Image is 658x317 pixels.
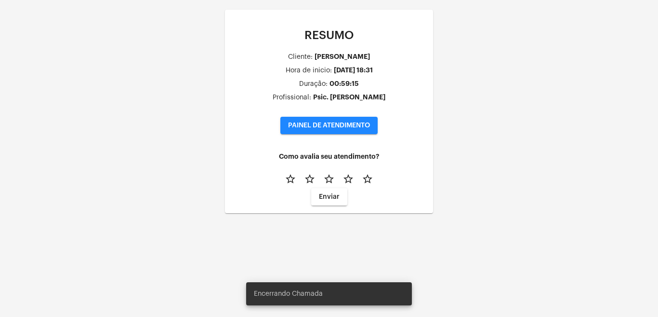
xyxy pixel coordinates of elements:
[299,81,328,88] div: Duração:
[319,193,340,200] span: Enviar
[254,289,323,299] span: Encerrando Chamada
[313,94,385,101] div: Psic. [PERSON_NAME]
[280,117,378,134] button: PAINEL DE ATENDIMENTO
[323,173,335,185] mat-icon: star_border
[342,173,354,185] mat-icon: star_border
[362,173,373,185] mat-icon: star_border
[285,173,296,185] mat-icon: star_border
[286,67,332,74] div: Hora de inicio:
[311,188,347,206] button: Enviar
[288,122,370,129] span: PAINEL DE ATENDIMENTO
[288,54,313,61] div: Cliente:
[315,53,370,60] div: [PERSON_NAME]
[334,67,373,74] div: [DATE] 18:31
[304,173,316,185] mat-icon: star_border
[273,94,311,101] div: Profissional:
[329,80,359,87] div: 00:59:15
[233,153,425,160] h4: Como avalia seu atendimento?
[233,29,425,41] p: RESUMO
